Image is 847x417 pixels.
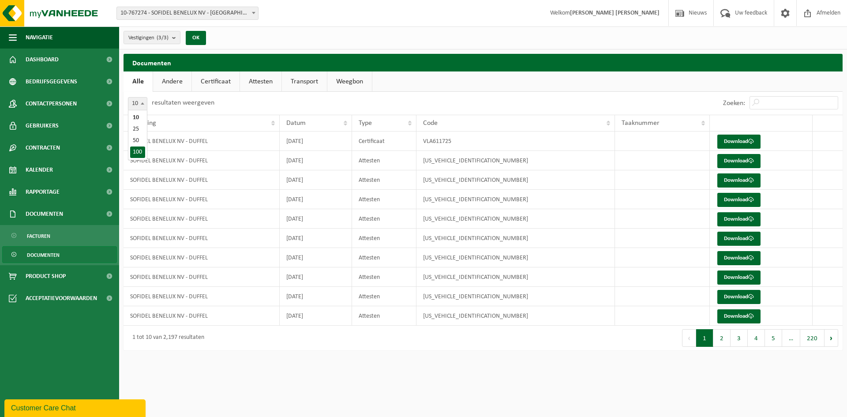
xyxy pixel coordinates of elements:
[717,173,761,188] a: Download
[280,287,352,306] td: [DATE]
[717,154,761,168] a: Download
[27,228,50,244] span: Facturen
[748,329,765,347] button: 4
[26,71,77,93] span: Bedrijfsgegevens
[117,7,258,19] span: 10-767274 - SOFIDEL BENELUX NV - DUFFEL
[717,290,761,304] a: Download
[280,151,352,170] td: [DATE]
[128,330,204,346] div: 1 tot 10 van 2,197 resultaten
[124,54,843,71] h2: Documenten
[124,209,280,229] td: SOFIDEL BENELUX NV - DUFFEL
[800,329,825,347] button: 220
[352,229,416,248] td: Attesten
[280,248,352,267] td: [DATE]
[570,10,660,16] strong: [PERSON_NAME] [PERSON_NAME]
[27,247,60,263] span: Documenten
[153,71,191,92] a: Andere
[416,248,615,267] td: [US_VEHICLE_IDENTIFICATION_NUMBER]
[282,71,327,92] a: Transport
[280,306,352,326] td: [DATE]
[26,49,59,71] span: Dashboard
[157,35,169,41] count: (3/3)
[825,329,838,347] button: Next
[124,229,280,248] td: SOFIDEL BENELUX NV - DUFFEL
[352,151,416,170] td: Attesten
[717,193,761,207] a: Download
[723,100,745,107] label: Zoeken:
[622,120,660,127] span: Taaknummer
[280,170,352,190] td: [DATE]
[124,170,280,190] td: SOFIDEL BENELUX NV - DUFFEL
[280,131,352,151] td: [DATE]
[782,329,800,347] span: …
[416,190,615,209] td: [US_VEHICLE_IDENTIFICATION_NUMBER]
[4,398,147,417] iframe: chat widget
[130,135,145,147] li: 50
[352,248,416,267] td: Attesten
[352,306,416,326] td: Attesten
[124,287,280,306] td: SOFIDEL BENELUX NV - DUFFEL
[124,71,153,92] a: Alle
[280,229,352,248] td: [DATE]
[416,170,615,190] td: [US_VEHICLE_IDENTIFICATION_NUMBER]
[130,112,145,124] li: 10
[352,131,416,151] td: Certificaat
[280,209,352,229] td: [DATE]
[682,329,696,347] button: Previous
[26,137,60,159] span: Contracten
[352,209,416,229] td: Attesten
[717,251,761,265] a: Download
[416,287,615,306] td: [US_VEHICLE_IDENTIFICATION_NUMBER]
[26,287,97,309] span: Acceptatievoorwaarden
[26,181,60,203] span: Rapportage
[186,31,206,45] button: OK
[26,26,53,49] span: Navigatie
[416,229,615,248] td: [US_VEHICLE_IDENTIFICATION_NUMBER]
[124,151,280,170] td: SOFIDEL BENELUX NV - DUFFEL
[352,287,416,306] td: Attesten
[280,267,352,287] td: [DATE]
[124,306,280,326] td: SOFIDEL BENELUX NV - DUFFEL
[286,120,306,127] span: Datum
[717,309,761,323] a: Download
[130,124,145,135] li: 25
[352,190,416,209] td: Attesten
[2,246,117,263] a: Documenten
[124,190,280,209] td: SOFIDEL BENELUX NV - DUFFEL
[416,209,615,229] td: [US_VEHICLE_IDENTIFICATION_NUMBER]
[416,267,615,287] td: [US_VEHICLE_IDENTIFICATION_NUMBER]
[416,306,615,326] td: [US_VEHICLE_IDENTIFICATION_NUMBER]
[240,71,281,92] a: Attesten
[116,7,259,20] span: 10-767274 - SOFIDEL BENELUX NV - DUFFEL
[128,31,169,45] span: Vestigingen
[26,159,53,181] span: Kalender
[717,232,761,246] a: Download
[124,31,180,44] button: Vestigingen(3/3)
[359,120,372,127] span: Type
[152,99,214,106] label: resultaten weergeven
[2,227,117,244] a: Facturen
[26,265,66,287] span: Product Shop
[26,203,63,225] span: Documenten
[423,120,438,127] span: Code
[731,329,748,347] button: 3
[352,267,416,287] td: Attesten
[765,329,782,347] button: 5
[192,71,240,92] a: Certificaat
[26,93,77,115] span: Contactpersonen
[124,267,280,287] td: SOFIDEL BENELUX NV - DUFFEL
[717,212,761,226] a: Download
[327,71,372,92] a: Weegbon
[696,329,713,347] button: 1
[128,98,147,110] span: 10
[416,131,615,151] td: VLA611725
[713,329,731,347] button: 2
[124,131,280,151] td: SOFIDEL BENELUX NV - DUFFEL
[280,190,352,209] td: [DATE]
[416,151,615,170] td: [US_VEHICLE_IDENTIFICATION_NUMBER]
[26,115,59,137] span: Gebruikers
[130,147,145,158] li: 100
[352,170,416,190] td: Attesten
